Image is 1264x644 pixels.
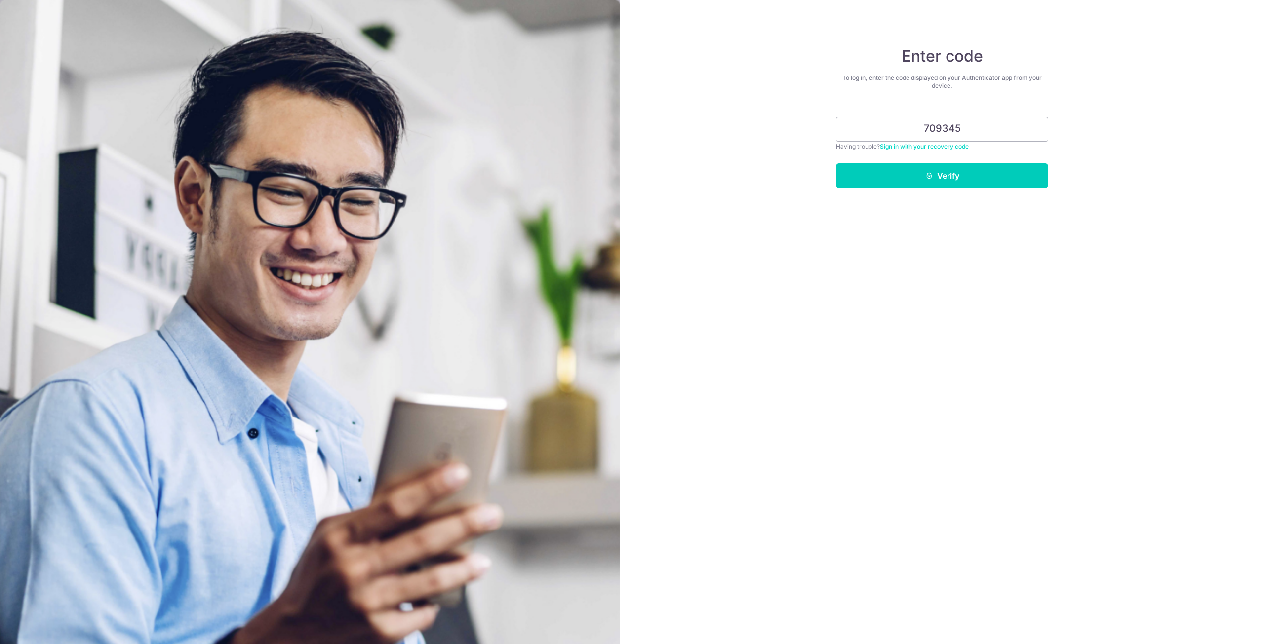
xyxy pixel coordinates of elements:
div: Having trouble? [836,142,1048,152]
input: Enter 6 digit code [836,117,1048,142]
button: Verify [836,163,1048,188]
a: Sign in with your recovery code [880,143,969,150]
h4: Enter code [836,46,1048,66]
div: To log in, enter the code displayed on your Authenticator app from your device. [836,74,1048,90]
